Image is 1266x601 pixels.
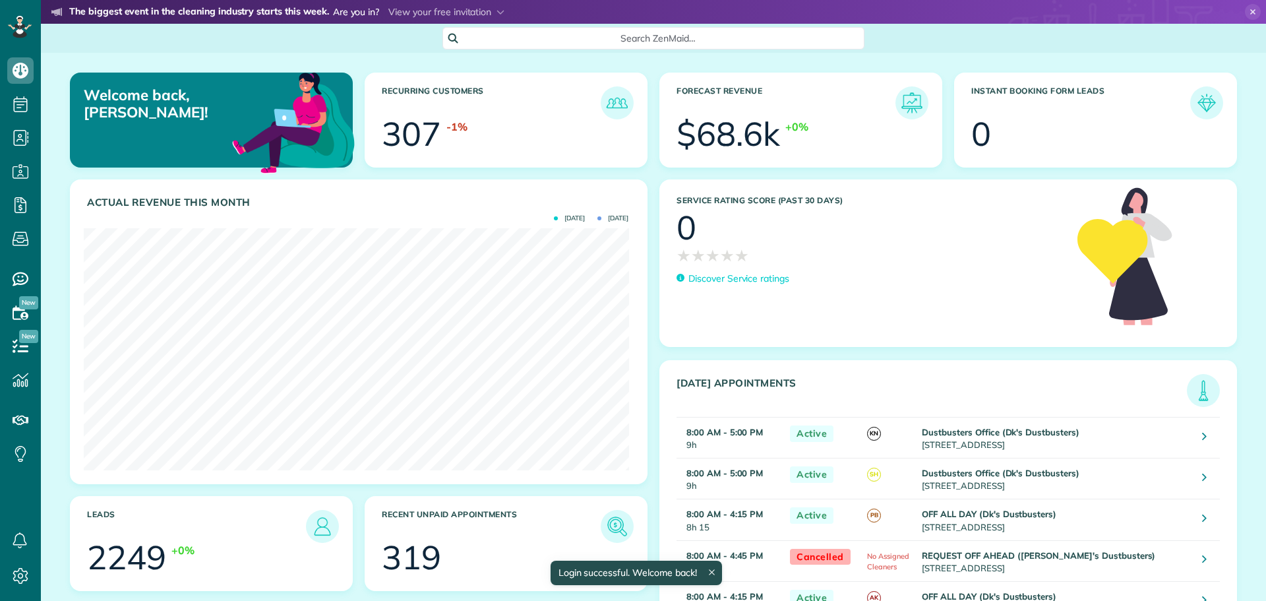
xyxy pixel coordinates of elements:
h3: Service Rating score (past 30 days) [677,196,1064,205]
strong: 8:00 AM - 5:00 PM [686,468,763,478]
div: $68.6k [677,117,780,150]
span: ★ [735,244,749,267]
span: PB [867,509,881,522]
div: Login successful. Welcome back! [550,561,721,585]
td: [STREET_ADDRESS] [919,499,1192,540]
span: New [19,330,38,343]
p: Discover Service ratings [688,272,789,286]
td: 9h [677,459,783,499]
img: icon_leads-1bed01f49abd5b7fead27621c3d59655bb73ed531f8eeb49469d10e621d6b896.png [309,513,336,540]
strong: Dustbusters Office (Dk's Dustbusters) [922,427,1079,437]
img: icon_forecast_revenue-8c13a41c7ed35a8dcfafea3cbb826a0462acb37728057bba2d056411b612bbbe.png [899,90,925,116]
div: +0% [785,119,808,135]
span: Are you in? [333,5,380,20]
td: 8h 15 [677,499,783,540]
strong: REQUEST OFF AHEAD ([PERSON_NAME]'s Dustbusters) [922,550,1155,561]
strong: Dustbusters Office (Dk's Dustbusters) [922,468,1079,478]
h3: Recent unpaid appointments [382,510,601,543]
div: 2249 [87,541,166,574]
span: Active [790,426,833,442]
span: SH [867,468,881,482]
h3: Leads [87,510,306,543]
td: 9h [677,418,783,459]
h3: [DATE] Appointments [677,377,1187,407]
img: icon_todays_appointments-901f7ab196bb0bea1936b74009e4eb5ffbc2d2711fa7634e0d609ed5ef32b18b.png [1190,377,1217,404]
h3: Recurring Customers [382,86,601,119]
div: 0 [677,211,696,244]
strong: 8:00 AM - 4:45 PM [686,550,763,561]
img: icon_form_leads-04211a6a04a5b2264e4ee56bc0799ec3eb69b7e499cbb523a139df1d13a81ae0.png [1193,90,1220,116]
td: [STREET_ADDRESS] [919,540,1192,581]
h3: Forecast Revenue [677,86,895,119]
td: [STREET_ADDRESS] [919,418,1192,459]
span: Active [790,507,833,524]
img: icon_unpaid_appointments-47b8ce3997adf2238b356f14209ab4cced10bd1f174958f3ca8f1d0dd7fffeee.png [604,513,630,540]
div: 307 [382,117,441,150]
td: [STREET_ADDRESS] [919,459,1192,499]
strong: 8:00 AM - 5:00 PM [686,427,763,437]
span: No Assigned Cleaners [867,552,909,571]
div: -1% [446,119,467,135]
div: 319 [382,541,441,574]
span: ★ [691,244,706,267]
strong: OFF ALL DAY (Dk's Dustbusters) [922,509,1056,519]
span: [DATE] [597,215,628,222]
span: New [19,296,38,309]
a: Discover Service ratings [677,272,789,286]
strong: 8:00 AM - 4:15 PM [686,509,763,519]
div: +0% [171,543,195,558]
li: The world’s leading virtual event for cleaning business owners. [51,22,580,40]
strong: The biggest event in the cleaning industry starts this week. [69,5,329,20]
img: dashboard_welcome-42a62b7d889689a78055ac9021e634bf52bae3f8056760290aed330b23ab8690.png [229,57,357,185]
h3: Instant Booking Form Leads [971,86,1190,119]
p: Welcome back, [PERSON_NAME]! [84,86,262,121]
span: ★ [706,244,720,267]
span: Cancelled [790,549,851,565]
img: icon_recurring_customers-cf858462ba22bcd05b5a5880d41d6543d210077de5bb9ebc9590e49fd87d84ed.png [604,90,630,116]
h3: Actual Revenue this month [87,197,634,208]
span: Active [790,466,833,483]
span: [DATE] [554,215,585,222]
td: 8h 45 [677,540,783,581]
div: 0 [971,117,991,150]
span: ★ [677,244,691,267]
span: ★ [720,244,735,267]
span: KN [867,427,881,441]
